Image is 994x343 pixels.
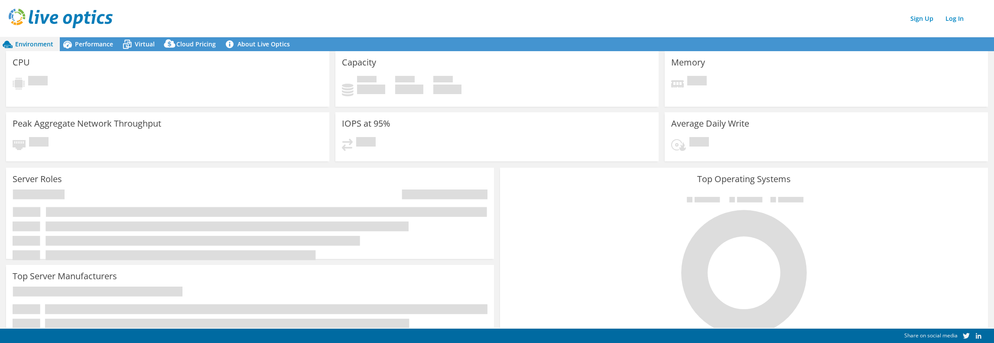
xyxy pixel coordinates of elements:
[689,137,709,149] span: Pending
[507,174,981,184] h3: Top Operating Systems
[13,119,161,128] h3: Peak Aggregate Network Throughput
[135,40,155,48] span: Virtual
[75,40,113,48] span: Performance
[941,12,968,25] a: Log In
[13,174,62,184] h3: Server Roles
[342,58,376,67] h3: Capacity
[13,271,117,281] h3: Top Server Manufacturers
[357,85,385,94] h4: 0 GiB
[687,76,707,88] span: Pending
[28,76,48,88] span: Pending
[433,76,453,85] span: Total
[356,137,376,149] span: Pending
[15,40,53,48] span: Environment
[357,76,377,85] span: Used
[671,119,749,128] h3: Average Daily Write
[395,85,423,94] h4: 0 GiB
[29,137,49,149] span: Pending
[222,37,296,51] a: About Live Optics
[342,119,390,128] h3: IOPS at 95%
[433,85,461,94] h4: 0 GiB
[395,76,415,85] span: Free
[9,9,113,28] img: live_optics_svg.svg
[671,58,705,67] h3: Memory
[906,12,938,25] a: Sign Up
[13,58,30,67] h3: CPU
[904,332,958,339] span: Share on social media
[176,40,216,48] span: Cloud Pricing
